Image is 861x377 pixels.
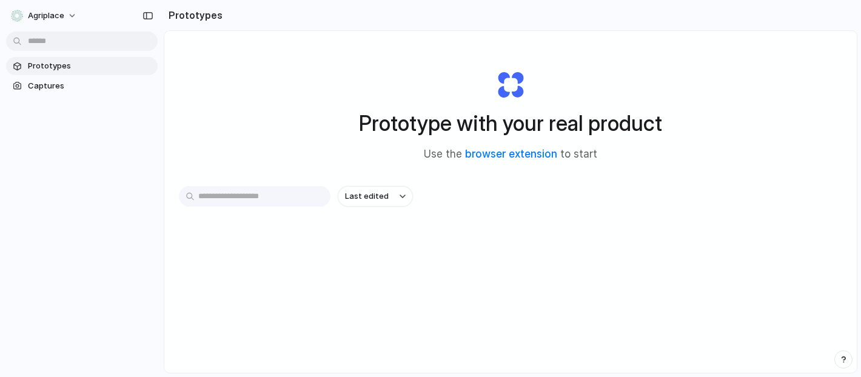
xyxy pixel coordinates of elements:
button: Last edited [338,186,413,207]
a: Captures [6,77,158,95]
span: Use the to start [424,147,597,162]
span: Agriplace [28,10,64,22]
a: browser extension [465,148,557,160]
h1: Prototype with your real product [359,107,662,139]
button: Agriplace [6,6,83,25]
a: Prototypes [6,57,158,75]
span: Prototypes [28,60,153,72]
h2: Prototypes [164,8,223,22]
span: Last edited [345,190,389,202]
span: Captures [28,80,153,92]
